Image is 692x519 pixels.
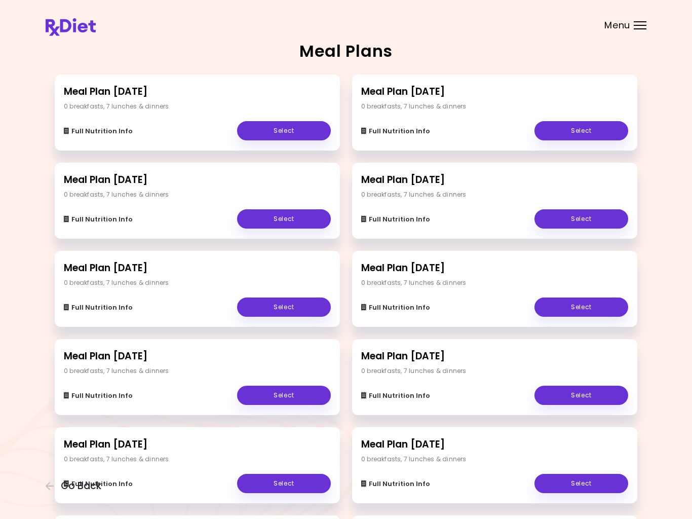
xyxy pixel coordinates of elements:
[64,478,133,490] button: Full Nutrition Info - Meal Plan 6/27/2025
[61,480,101,492] span: Go Back
[604,21,630,30] span: Menu
[534,298,628,317] a: Select - Meal Plan 7/18/2025
[534,209,628,229] a: Select - Meal Plan 8/1/2025
[361,437,628,452] h2: Meal Plan [DATE]
[361,278,467,287] div: 0 breakfasts , 7 lunches & dinners
[64,455,169,464] div: 0 breakfasts , 7 lunches & dinners
[64,173,331,188] h2: Meal Plan [DATE]
[361,213,430,226] button: Full Nutrition Info - Meal Plan 8/1/2025
[71,127,133,135] span: Full Nutrition Info
[64,190,169,199] div: 0 breakfasts , 7 lunches & dinners
[64,102,169,111] div: 0 breakfasts , 7 lunches & dinners
[64,366,169,376] div: 0 breakfasts , 7 lunches & dinners
[237,474,331,493] a: Select - Meal Plan 6/27/2025
[64,349,331,364] h2: Meal Plan [DATE]
[534,474,628,493] a: Select - Meal Plan 6/21/2025
[369,304,430,312] span: Full Nutrition Info
[237,209,331,229] a: Select - Meal Plan 8/8/2025
[71,304,133,312] span: Full Nutrition Info
[237,386,331,405] a: Select - Meal Plan 7/11/2025
[534,121,628,140] a: Select - Meal Plan 8/15/2025
[361,173,628,188] h2: Meal Plan [DATE]
[64,278,169,287] div: 0 breakfasts , 7 lunches & dinners
[71,392,133,400] span: Full Nutrition Info
[64,213,133,226] button: Full Nutrition Info - Meal Plan 8/8/2025
[71,480,133,488] span: Full Nutrition Info
[64,437,331,452] h2: Meal Plan [DATE]
[64,85,331,99] h2: Meal Plan [DATE]
[71,215,133,224] span: Full Nutrition Info
[361,125,430,137] button: Full Nutrition Info - Meal Plan 8/15/2025
[361,85,628,99] h2: Meal Plan [DATE]
[369,480,430,488] span: Full Nutrition Info
[361,102,467,111] div: 0 breakfasts , 7 lunches & dinners
[369,392,430,400] span: Full Nutrition Info
[361,390,430,402] button: Full Nutrition Info - Meal Plan 7/5/2025
[64,261,331,276] h2: Meal Plan [DATE]
[361,455,467,464] div: 0 breakfasts , 7 lunches & dinners
[361,366,467,376] div: 0 breakfasts , 7 lunches & dinners
[361,261,628,276] h2: Meal Plan [DATE]
[361,190,467,199] div: 0 breakfasts , 7 lunches & dinners
[46,480,106,492] button: Go Back
[237,121,331,140] a: Select - Meal Plan 8/22/2025
[369,215,430,224] span: Full Nutrition Info
[361,302,430,314] button: Full Nutrition Info - Meal Plan 7/18/2025
[46,18,96,36] img: RxDiet
[237,298,331,317] a: Select - Meal Plan 7/25/2025
[361,349,628,364] h2: Meal Plan [DATE]
[361,478,430,490] button: Full Nutrition Info - Meal Plan 6/21/2025
[534,386,628,405] a: Select - Meal Plan 7/5/2025
[64,125,133,137] button: Full Nutrition Info - Meal Plan 8/22/2025
[369,127,430,135] span: Full Nutrition Info
[299,43,393,59] h2: Meal Plans
[64,390,133,402] button: Full Nutrition Info - Meal Plan 7/11/2025
[64,302,133,314] button: Full Nutrition Info - Meal Plan 7/25/2025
